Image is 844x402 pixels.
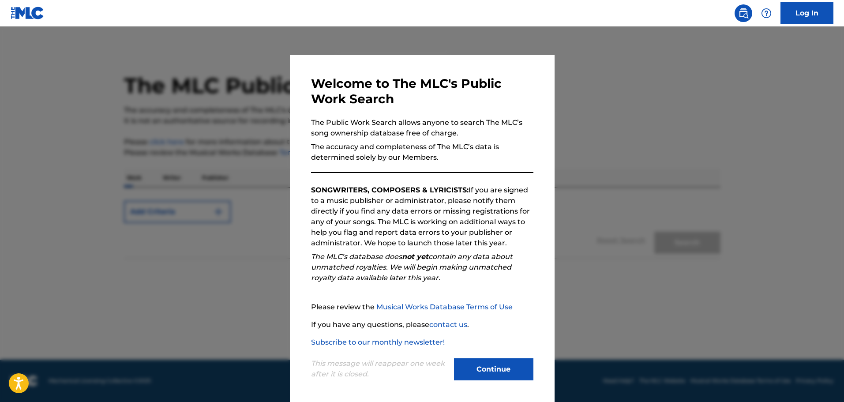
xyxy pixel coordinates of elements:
em: The MLC’s database does contain any data about unmatched royalties. We will begin making unmatche... [311,252,513,282]
img: MLC Logo [11,7,45,19]
a: Log In [780,2,833,24]
a: Public Search [735,4,752,22]
a: Subscribe to our monthly newsletter! [311,338,445,346]
a: Musical Works Database Terms of Use [376,303,513,311]
p: The Public Work Search allows anyone to search The MLC’s song ownership database free of charge. [311,117,533,139]
h3: Welcome to The MLC's Public Work Search [311,76,533,107]
a: contact us [429,320,467,329]
img: search [738,8,749,19]
strong: SONGWRITERS, COMPOSERS & LYRICISTS: [311,186,469,194]
p: Please review the [311,302,533,312]
p: If you have any questions, please . [311,319,533,330]
p: The accuracy and completeness of The MLC’s data is determined solely by our Members. [311,142,533,163]
div: Help [758,4,775,22]
button: Continue [454,358,533,380]
strong: not yet [402,252,428,261]
p: If you are signed to a music publisher or administrator, please notify them directly if you find ... [311,185,533,248]
p: This message will reappear one week after it is closed. [311,358,449,379]
img: help [761,8,772,19]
